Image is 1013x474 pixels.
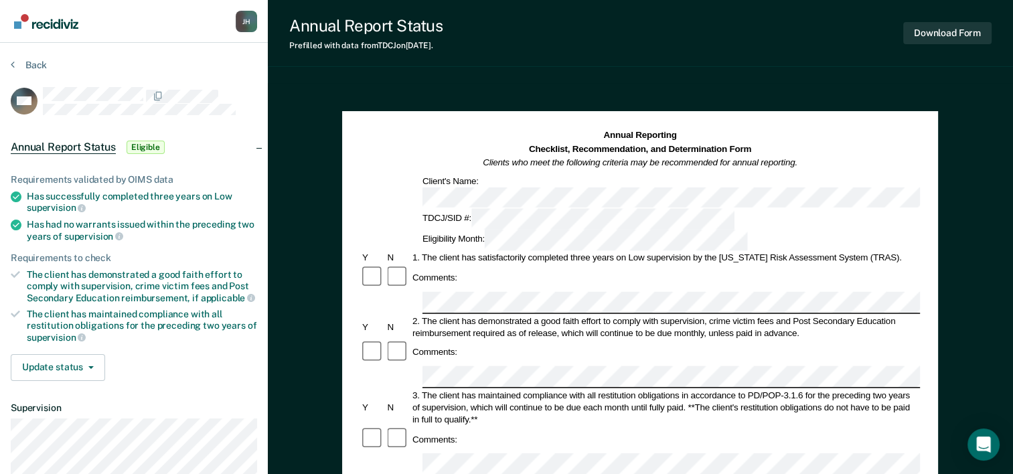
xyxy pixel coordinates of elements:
[420,209,736,230] div: TDCJ/SID #:
[11,174,257,185] div: Requirements validated by OIMS data
[11,354,105,381] button: Update status
[27,309,257,343] div: The client has maintained compliance with all restitution obligations for the preceding two years of
[410,433,459,445] div: Comments:
[410,272,459,284] div: Comments:
[11,141,116,154] span: Annual Report Status
[11,252,257,264] div: Requirements to check
[386,321,410,333] div: N
[27,269,257,303] div: The client has demonstrated a good faith effort to comply with supervision, crime victim fees and...
[360,252,385,264] div: Y
[236,11,257,32] button: Profile dropdown button
[386,252,410,264] div: N
[11,402,257,414] dt: Supervision
[410,252,920,264] div: 1. The client has satisfactorily completed three years on Low supervision by the [US_STATE] Risk ...
[27,332,86,343] span: supervision
[420,230,750,250] div: Eligibility Month:
[289,41,443,50] div: Prefilled with data from TDCJ on [DATE] .
[604,131,677,141] strong: Annual Reporting
[410,389,920,425] div: 3. The client has maintained compliance with all restitution obligations in accordance to PD/POP-...
[360,321,385,333] div: Y
[903,22,992,44] button: Download Form
[127,141,165,154] span: Eligible
[27,219,257,242] div: Has had no warrants issued within the preceding two years of
[360,401,385,413] div: Y
[289,16,443,35] div: Annual Report Status
[14,14,78,29] img: Recidiviz
[64,231,123,242] span: supervision
[386,401,410,413] div: N
[410,346,459,358] div: Comments:
[967,428,1000,461] div: Open Intercom Messenger
[483,157,798,167] em: Clients who meet the following criteria may be recommended for annual reporting.
[201,293,255,303] span: applicable
[236,11,257,32] div: J H
[27,191,257,214] div: Has successfully completed three years on Low
[27,202,86,213] span: supervision
[410,315,920,339] div: 2. The client has demonstrated a good faith effort to comply with supervision, crime victim fees ...
[11,59,47,71] button: Back
[529,144,751,154] strong: Checklist, Recommendation, and Determination Form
